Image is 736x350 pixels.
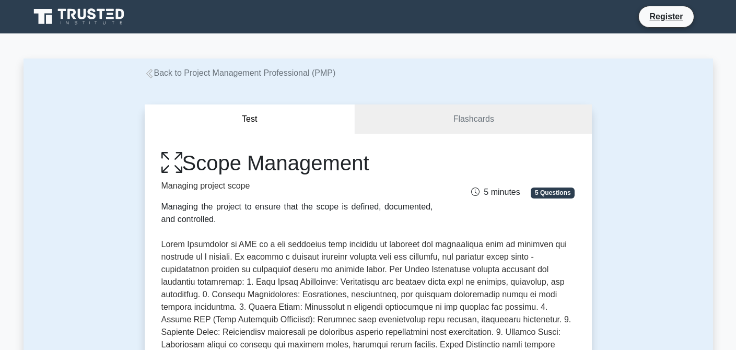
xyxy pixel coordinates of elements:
[161,180,433,192] p: Managing project scope
[145,104,356,134] button: Test
[471,188,520,196] span: 5 minutes
[531,188,575,198] span: 5 Questions
[643,10,689,23] a: Register
[355,104,591,134] a: Flashcards
[161,201,433,226] div: Managing the project to ensure that the scope is defined, documented, and controlled.
[161,150,433,176] h1: Scope Management
[145,68,336,77] a: Back to Project Management Professional (PMP)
